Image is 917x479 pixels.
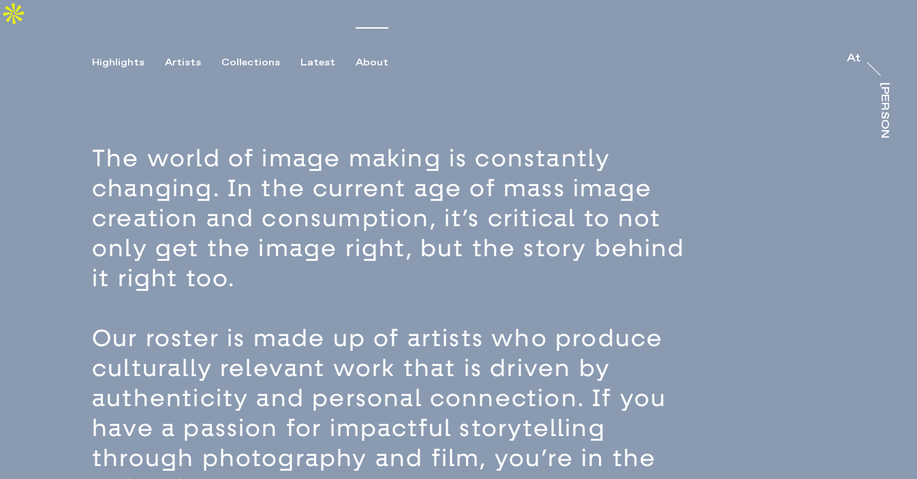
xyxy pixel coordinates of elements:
div: About [356,57,388,69]
a: [PERSON_NAME] [876,82,890,138]
button: Collections [221,57,300,69]
button: About [356,57,409,69]
div: Artists [165,57,201,69]
div: Collections [221,57,280,69]
div: Highlights [92,57,144,69]
div: [PERSON_NAME] [879,82,890,187]
div: Latest [300,57,335,69]
button: Artists [165,57,221,69]
button: Latest [300,57,356,69]
p: The world of image making is constantly changing. In the current age of mass image creation and c... [92,144,717,294]
a: At [847,53,860,67]
button: Highlights [92,57,165,69]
